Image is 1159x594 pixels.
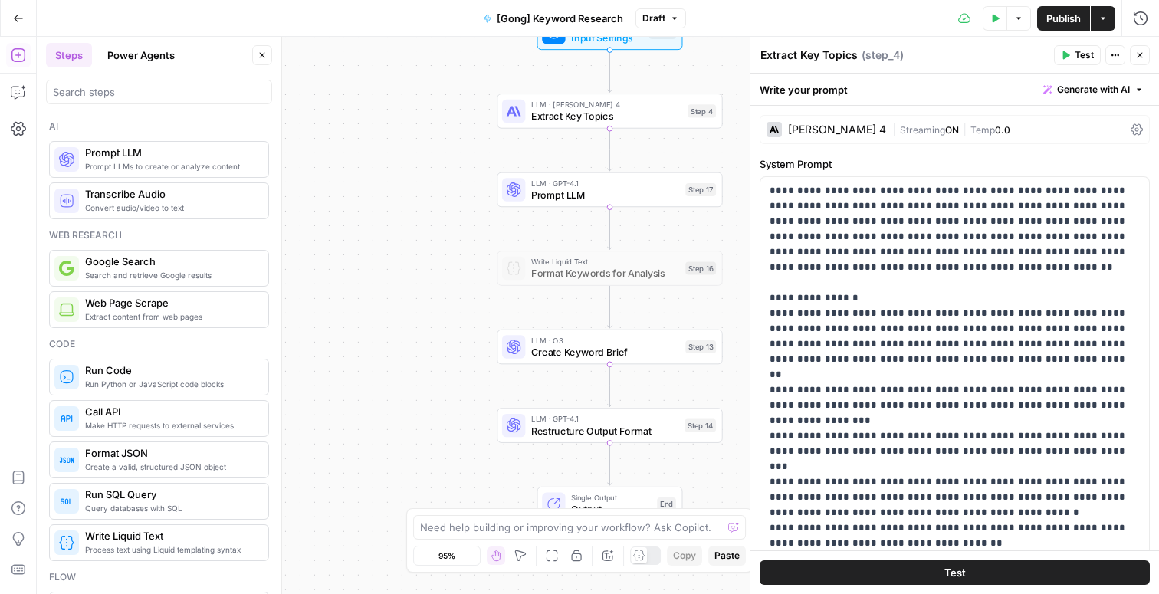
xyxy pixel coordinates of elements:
[49,337,269,351] div: Code
[1054,45,1101,65] button: Test
[85,310,256,323] span: Extract content from web pages
[900,124,945,136] span: Streaming
[531,334,680,346] span: LLM · O3
[438,550,455,562] span: 95%
[608,129,612,171] g: Edge from step_4 to step_17
[571,492,651,504] span: Single Output
[1037,80,1150,100] button: Generate with AI
[85,419,256,432] span: Make HTTP requests to external services
[497,330,722,365] div: LLM · O3Create Keyword BriefStep 13
[685,340,716,353] div: Step 13
[685,419,716,432] div: Step 14
[673,549,696,563] span: Copy
[98,43,184,67] button: Power Agents
[497,94,722,129] div: LLM · [PERSON_NAME] 4Extract Key TopicsStep 4
[1057,83,1130,97] span: Generate with AI
[944,565,966,580] span: Test
[995,124,1010,136] span: 0.0
[85,295,256,310] span: Web Page Scrape
[474,6,632,31] button: [Gong] Keyword Research
[85,186,256,202] span: Transcribe Audio
[531,345,680,359] span: Create Keyword Brief
[497,172,722,208] div: LLM · GPT-4.1Prompt LLMStep 17
[531,266,680,281] span: Format Keywords for Analysis
[85,254,256,269] span: Google Search
[531,423,679,438] span: Restructure Output Format
[667,546,702,566] button: Copy
[531,413,679,425] span: LLM · GPT-4.1
[85,502,256,514] span: Query databases with SQL
[750,74,1159,105] div: Write your prompt
[85,487,256,502] span: Run SQL Query
[85,160,256,172] span: Prompt LLMs to create or analyze content
[642,11,665,25] span: Draft
[46,43,92,67] button: Steps
[53,84,265,100] input: Search steps
[657,497,676,510] div: End
[688,104,716,117] div: Step 4
[685,183,716,196] div: Step 17
[760,560,1150,585] button: Test
[531,177,680,189] span: LLM · GPT-4.1
[1037,6,1090,31] button: Publish
[708,546,746,566] button: Paste
[49,570,269,584] div: Flow
[608,443,612,485] g: Edge from step_14 to end
[497,251,722,286] div: Write Liquid TextFormat Keywords for AnalysisStep 16
[49,228,269,242] div: Web research
[497,408,722,443] div: LLM · GPT-4.1Restructure Output FormatStep 14
[497,15,722,51] div: Input SettingsInputs
[714,549,740,563] span: Paste
[635,8,686,28] button: Draft
[85,378,256,390] span: Run Python or JavaScript code blocks
[85,404,256,419] span: Call API
[85,445,256,461] span: Format JSON
[945,124,959,136] span: ON
[685,261,716,274] div: Step 16
[649,26,676,39] div: Inputs
[608,364,612,406] g: Edge from step_13 to step_14
[760,48,858,63] textarea: Extract Key Topics
[970,124,995,136] span: Temp
[531,109,682,123] span: Extract Key Topics
[531,99,682,110] span: LLM · [PERSON_NAME] 4
[85,269,256,281] span: Search and retrieve Google results
[85,461,256,473] span: Create a valid, structured JSON object
[608,50,612,92] g: Edge from start to step_4
[1075,48,1094,62] span: Test
[531,256,680,267] span: Write Liquid Text
[608,286,612,328] g: Edge from step_16 to step_13
[959,121,970,136] span: |
[497,11,623,26] span: [Gong] Keyword Research
[760,156,1150,172] label: System Prompt
[531,188,680,202] span: Prompt LLM
[892,121,900,136] span: |
[608,207,612,249] g: Edge from step_17 to step_16
[85,543,256,556] span: Process text using Liquid templating syntax
[85,528,256,543] span: Write Liquid Text
[571,30,643,44] span: Input Settings
[788,124,886,135] div: [PERSON_NAME] 4
[85,363,256,378] span: Run Code
[1046,11,1081,26] span: Publish
[497,487,722,522] div: Single OutputOutputEnd
[85,145,256,160] span: Prompt LLM
[85,202,256,214] span: Convert audio/video to text
[49,120,269,133] div: Ai
[571,502,651,517] span: Output
[862,48,904,63] span: ( step_4 )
